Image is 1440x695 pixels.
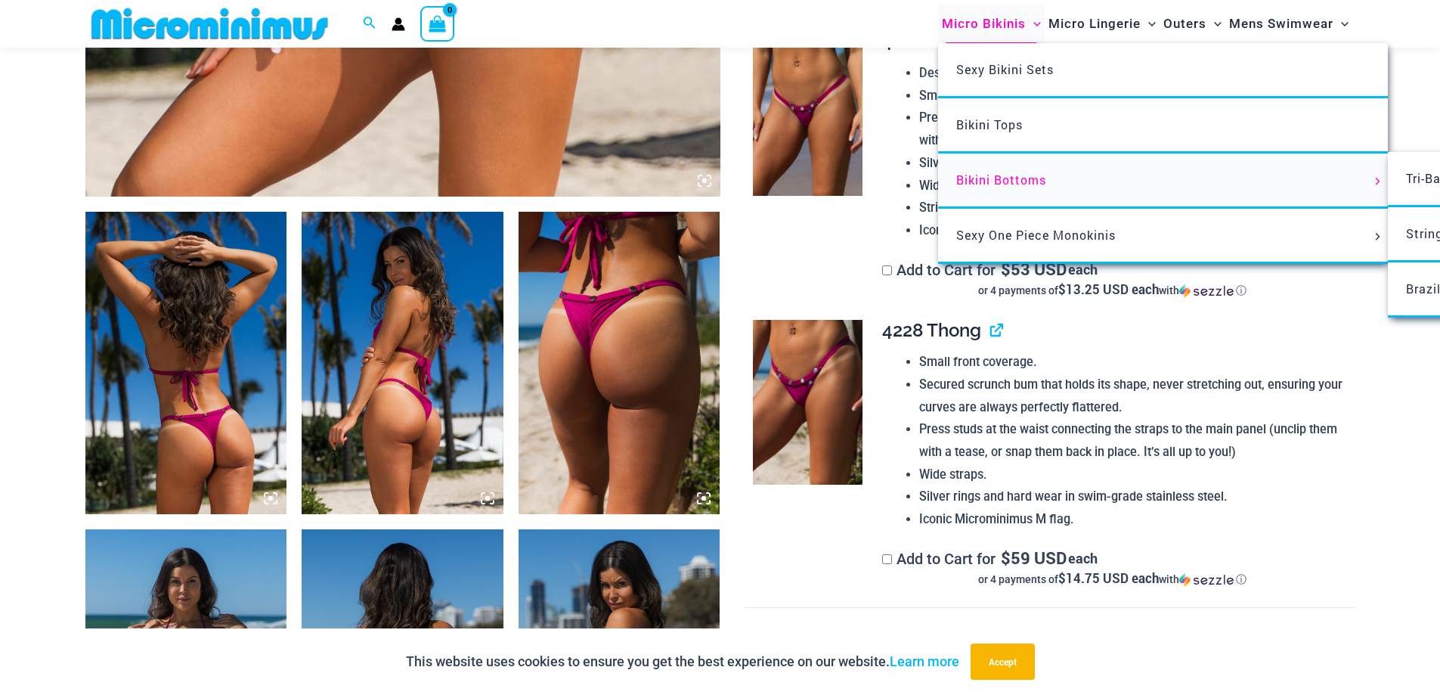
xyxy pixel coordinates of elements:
span: Bikini Bottoms [956,172,1046,188]
span: Menu Toggle [1141,5,1156,43]
img: MM SHOP LOGO FLAT [85,7,334,41]
li: Small front coverage (micro just the way you want it!) [919,85,1342,107]
a: Mens SwimwearMenu ToggleMenu Toggle [1225,5,1352,43]
li: Designed to look and fit like our classic 456. [919,62,1342,85]
span: Bikini Tops [956,116,1023,132]
img: Tight Rope Pink 319 Top 4228 Thong [302,212,503,514]
span: 4228 Thong [882,319,981,341]
img: Tight Rope Pink 319 Top 4228 Thong [85,212,287,514]
img: Tight Rope Pink 319 4212 Micro [753,31,862,196]
li: Secured scrunch bum that holds its shape, never stretching out, ensuring your curves are always p... [919,374,1342,418]
li: Silver rings and hard wear in swim-grade stainless steel. [919,486,1342,508]
li: Silver rings and hard wear in swim-grade stainless steel. [919,152,1342,175]
span: Sexy Bikini Sets [956,61,1054,77]
span: each [1068,262,1098,277]
span: Menu Toggle [1206,5,1222,43]
label: Add to Cart for [882,550,1342,587]
span: $14.75 USD each [1058,569,1159,587]
p: This website uses cookies to ensure you get the best experience on our website. [406,650,959,673]
span: Menu Toggle [1368,233,1385,240]
span: Menu Toggle [1368,178,1385,185]
img: Tight Rope Pink 4228 Thong [753,320,862,485]
a: Sexy One Piece MonokinisMenu ToggleMenu Toggle [938,209,1388,264]
img: Tight Rope Pink 4228 Thong [519,212,720,514]
a: Micro LingerieMenu ToggleMenu Toggle [1045,5,1160,43]
span: $13.25 USD each [1058,281,1159,298]
div: or 4 payments of with [882,283,1342,298]
li: String back. [919,197,1342,219]
li: Iconic Microminimus M flag. [919,508,1342,531]
a: Learn more [890,653,959,669]
span: Micro Lingerie [1048,5,1141,43]
input: Add to Cart for$59 USD eachor 4 payments of$14.75 USD eachwithSezzle Click to learn more about Se... [882,554,892,564]
span: Micro Bikinis [942,5,1026,43]
li: Press studs at the waist connecting the straps to the main panel (unclip them with a tease, or sn... [919,418,1342,463]
span: Outers [1163,5,1206,43]
span: each [1068,551,1098,566]
li: Iconic Microminimus M flag. [919,219,1342,242]
a: View Shopping Cart, empty [420,6,455,41]
div: or 4 payments of$14.75 USD eachwithSezzle Click to learn more about Sezzle [882,572,1342,587]
span: Mens Swimwear [1229,5,1333,43]
a: Sexy Bikini Sets [938,43,1388,98]
span: $ [1001,547,1011,569]
span: Menu Toggle [1333,5,1349,43]
span: 53 USD [1001,262,1067,277]
span: $ [1001,258,1011,280]
img: Sezzle [1179,573,1234,587]
li: Wide Straps. [919,175,1342,197]
a: Bikini Tops [938,98,1388,154]
input: Add to Cart for$53 USD eachor 4 payments of$13.25 USD eachwithSezzle Click to learn more about Se... [882,265,892,275]
a: Bikini BottomsMenu ToggleMenu Toggle [938,154,1388,209]
a: OutersMenu ToggleMenu Toggle [1160,5,1225,43]
li: Small front coverage. [919,351,1342,374]
li: Wide straps. [919,464,1342,486]
li: Press studs at the waist connecting the straps to the main panel (unclip them with a tease, or sn... [919,107,1342,151]
div: or 4 payments of with [882,572,1342,587]
span: Menu Toggle [1026,5,1041,43]
button: Accept [971,644,1035,680]
label: Add to Cart for [882,261,1342,298]
span: Sexy One Piece Monokinis [956,227,1116,243]
span: 59 USD [1001,551,1067,566]
nav: Site Navigation [936,2,1355,45]
div: or 4 payments of$13.25 USD eachwithSezzle Click to learn more about Sezzle [882,283,1342,298]
a: Micro BikinisMenu ToggleMenu Toggle [938,5,1045,43]
a: Account icon link [392,17,405,31]
a: Search icon link [363,14,376,33]
img: Sezzle [1179,284,1234,298]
